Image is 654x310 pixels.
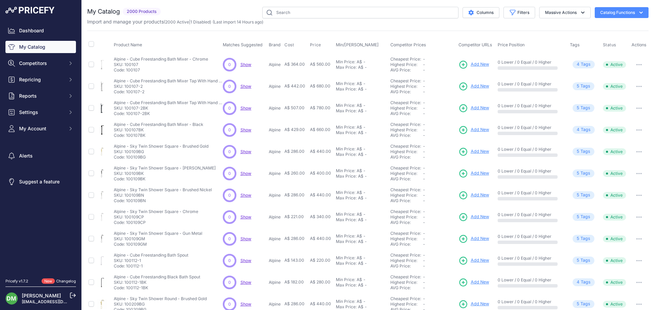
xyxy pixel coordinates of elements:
div: A$ [357,212,362,217]
span: - [423,62,425,67]
span: Show [240,127,251,132]
span: - [423,105,425,111]
span: Tag [573,235,594,243]
div: Max Price: [336,65,357,70]
span: Active [603,192,626,199]
div: A$ [357,125,362,130]
div: Max Price: [336,217,357,223]
span: A$ 340.00 [310,214,331,219]
span: 5 [577,192,579,198]
span: Show [240,236,251,241]
div: Min Price: [336,125,355,130]
div: Min Price: [336,168,355,174]
p: 0 Lower / 0 Equal / 0 Higher [498,190,563,196]
span: - [423,176,425,181]
div: Max Price: [336,195,357,201]
div: A$ [357,146,362,152]
span: Add New [471,192,489,198]
div: A$ [358,195,363,201]
input: Search [262,7,458,18]
p: 0 Lower / 0 Equal / 0 Higher [498,60,563,65]
div: A$ [358,217,363,223]
span: s [588,235,590,242]
div: Highest Price: [390,84,423,89]
div: - [362,125,365,130]
span: A$ 440.00 [310,149,331,154]
p: Code: 100107BK [114,133,203,138]
button: Status [603,42,618,48]
span: A$ 400.00 [310,170,331,176]
a: 2000 Active [165,19,189,25]
span: - [423,154,425,160]
span: - [423,187,425,192]
span: 5 [577,83,579,89]
div: Max Price: [336,174,357,179]
span: - [423,133,425,138]
p: Code: 100109BN [114,198,212,203]
span: Add New [471,148,489,155]
span: - [423,78,425,83]
a: Show [240,84,251,89]
span: Active [603,148,626,155]
span: Active [603,105,626,112]
span: Competitors [19,60,64,67]
div: A$ [358,86,363,92]
p: Code: 100107-2BK [114,111,223,116]
div: Highest Price: [390,62,423,67]
a: Cheapest Price: [390,296,421,301]
p: Alpine [269,105,282,111]
a: Add New [458,212,489,222]
div: Highest Price: [390,127,423,133]
div: Highest Price: [390,214,423,220]
a: Cheapest Price: [390,165,421,170]
a: Add New [458,278,489,287]
div: AVG Price: [390,89,423,95]
img: Pricefy Logo [5,7,54,14]
span: Min/[PERSON_NAME] [336,42,379,47]
span: Active [603,235,626,242]
p: 0 Lower / 0 Equal / 0 Higher [498,212,563,217]
button: Columns [463,7,499,18]
span: - [423,144,425,149]
a: Add New [458,103,489,113]
span: A$ 680.00 [310,83,330,88]
a: Cheapest Price: [390,187,421,192]
p: Alpine [269,62,282,67]
div: A$ [357,233,362,239]
a: Show [240,62,251,67]
button: Competitors [5,57,76,69]
span: s [588,127,591,133]
p: Alpine [269,127,282,133]
span: Active [603,170,626,177]
a: Show [240,258,251,263]
span: Tag [573,61,595,68]
button: Reports [5,90,76,102]
span: Price Position [498,42,525,47]
span: s [588,192,590,198]
span: Product Name [114,42,142,47]
p: SKU: 100109BK [114,171,216,176]
span: A$ 364.00 [284,62,305,67]
div: Highest Price: [390,149,423,154]
a: Show [240,280,251,285]
span: 5 [577,105,579,111]
p: Alpine - Sky Twin Shower Square - Chrome [114,209,198,214]
span: - [423,127,425,132]
span: - [423,165,425,170]
span: 5 [577,235,579,242]
span: Active [603,61,626,68]
span: - [423,89,425,94]
button: Massive Actions [539,7,591,18]
p: Alpine [269,193,282,198]
p: Alpine - Sky Twin Shower Square - Brushed Gold [114,144,208,149]
a: Show [240,214,251,219]
span: Add New [471,301,489,307]
span: A$ 442.00 [284,83,305,88]
span: Tag [573,126,595,134]
a: My Catalog [5,41,76,53]
span: 5 [577,170,579,177]
div: AVG Price: [390,220,423,225]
